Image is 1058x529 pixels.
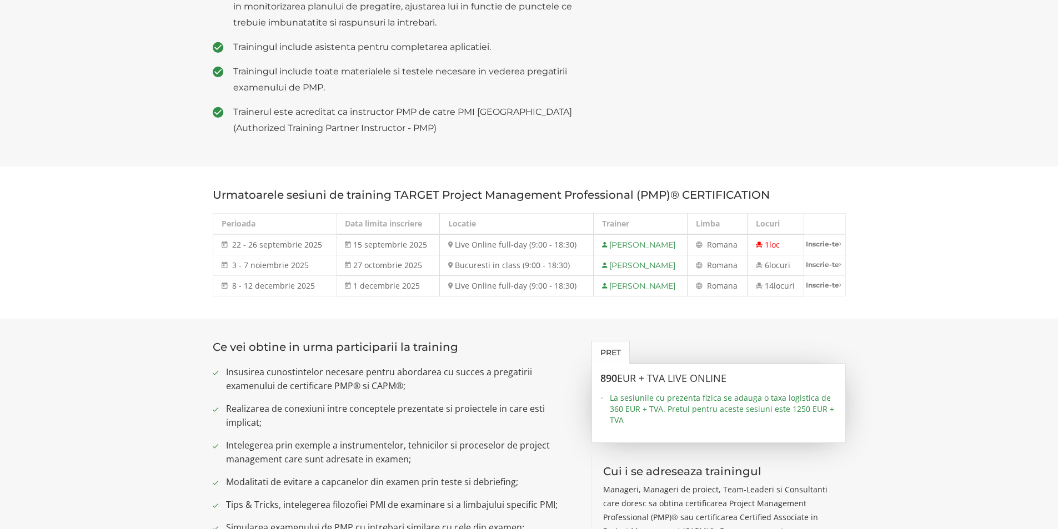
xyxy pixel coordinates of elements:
[707,260,716,270] span: Ro
[594,234,688,255] td: [PERSON_NAME]
[769,260,790,270] span: locuri
[603,465,835,477] h3: Cui i se adreseaza trainingul
[804,235,845,253] a: Inscrie-te
[336,234,440,255] td: 15 septembrie 2025
[688,214,747,235] th: Limba
[747,234,804,255] td: 1
[716,260,738,270] span: mana
[716,280,738,291] span: mana
[232,239,322,250] span: 22 - 26 septembrie 2025
[610,392,837,426] span: La sesiunile cu prezenta fizica se adauga o taxa logistica de 360 EUR + TVA. Pretul pentru aceste...
[747,276,804,296] td: 14
[336,214,440,235] th: Data limita inscriere
[440,255,594,276] td: Bucuresti in class (9:00 - 18:30)
[747,214,804,235] th: Locuri
[213,189,846,201] h3: Urmatoarele sesiuni de training TARGET Project Management Professional (PMP)® CERTIFICATION
[440,234,594,255] td: Live Online full-day (9:00 - 18:30)
[233,39,575,55] span: Trainingul include asistenta pentru completarea aplicatiei.
[804,255,845,274] a: Inscrie-te
[226,402,575,430] span: Realizarea de conexiuni intre conceptele prezentate si proiectele in care esti implicat;
[774,280,795,291] span: locuri
[226,475,575,489] span: Modalitati de evitare a capcanelor din examen prin teste si debriefing;
[336,255,440,276] td: 27 octombrie 2025
[226,365,575,393] span: Insusirea cunostintelor necesare pentru abordarea cu succes a pregatirii examenului de certificar...
[594,255,688,276] td: [PERSON_NAME]
[707,280,716,291] span: Ro
[213,214,336,235] th: Perioada
[233,104,575,136] span: Trainerul este acreditat ca instructor PMP de catre PMI [GEOGRAPHIC_DATA] (Authorized Training Pa...
[716,239,738,250] span: mana
[336,276,440,296] td: 1 decembrie 2025
[232,280,315,291] span: 8 - 12 decembrie 2025
[769,239,780,250] span: loc
[440,276,594,296] td: Live Online full-day (9:00 - 18:30)
[804,276,845,294] a: Inscrie-te
[594,276,688,296] td: [PERSON_NAME]
[600,373,837,384] h3: 890
[747,255,804,276] td: 6
[440,214,594,235] th: Locatie
[213,341,575,353] h3: Ce vei obtine in urma participarii la training
[226,439,575,466] span: Intelegerea prin exemple a instrumentelor, tehnicilor si proceselor de project management care su...
[226,498,575,512] span: Tips & Tricks, intelegerea filozofiei PMI de examinare si a limbajului specific PMI;
[232,260,309,270] span: 3 - 7 noiembrie 2025
[591,341,630,364] a: Pret
[617,371,726,385] span: EUR + TVA LIVE ONLINE
[707,239,716,250] span: Ro
[233,63,575,95] span: Trainingul include toate materialele si testele necesare in vederea pregatirii examenului de PMP.
[594,214,688,235] th: Trainer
